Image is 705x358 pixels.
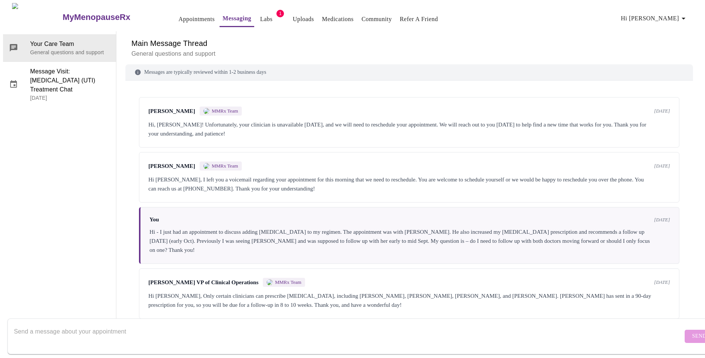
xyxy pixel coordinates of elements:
[203,108,209,114] img: MMRX
[62,4,160,30] a: MyMenopauseRx
[267,279,273,285] img: MMRX
[30,67,110,94] span: Message Visit: [MEDICAL_DATA] (UTI) Treatment Chat
[290,12,317,27] button: Uploads
[179,14,215,24] a: Appointments
[148,163,195,169] span: [PERSON_NAME]
[212,163,238,169] span: MMRx Team
[322,14,354,24] a: Medications
[148,279,258,286] span: [PERSON_NAME] VP of Clinical Operations
[12,3,62,31] img: MyMenopauseRx Logo
[131,49,687,58] p: General questions and support
[362,14,392,24] a: Community
[254,12,278,27] button: Labs
[293,14,314,24] a: Uploads
[618,11,691,26] button: Hi [PERSON_NAME]
[203,163,209,169] img: MMRX
[14,324,683,348] textarea: Send a message about your appointment
[175,12,218,27] button: Appointments
[654,163,670,169] span: [DATE]
[125,64,693,81] div: Messages are typically reviewed within 1-2 business days
[654,217,670,223] span: [DATE]
[30,94,110,102] p: [DATE]
[223,13,251,24] a: Messaging
[220,11,254,27] button: Messaging
[131,37,687,49] h6: Main Message Thread
[30,40,110,49] span: Your Care Team
[148,108,195,114] span: [PERSON_NAME]
[148,291,670,309] div: Hi [PERSON_NAME], Only certain clinicians can prescribe [MEDICAL_DATA], including [PERSON_NAME], ...
[276,10,284,17] span: 1
[621,13,688,24] span: Hi [PERSON_NAME]
[3,34,116,61] div: Your Care TeamGeneral questions and support
[148,120,670,138] div: Hi, [PERSON_NAME]! Unfortunately, your clinician is unavailable [DATE], and we will need to resch...
[260,14,273,24] a: Labs
[400,14,438,24] a: Refer a Friend
[30,49,110,56] p: General questions and support
[150,227,670,254] div: Hi - I just had an appointment to discuss adding [MEDICAL_DATA] to my regimen. The appointment wa...
[63,12,130,22] h3: MyMenopauseRx
[275,279,301,285] span: MMRx Team
[654,279,670,285] span: [DATE]
[319,12,357,27] button: Medications
[150,216,159,223] span: You
[3,62,116,107] div: Message Visit: [MEDICAL_DATA] (UTI) Treatment Chat[DATE]
[654,108,670,114] span: [DATE]
[397,12,441,27] button: Refer a Friend
[212,108,238,114] span: MMRx Team
[148,175,670,193] div: Hi [PERSON_NAME], I left you a voicemail regarding your appointment for this morning that we need...
[359,12,395,27] button: Community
